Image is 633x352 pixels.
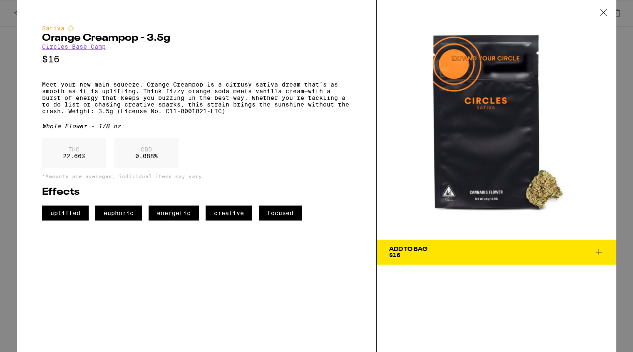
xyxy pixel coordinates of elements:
[389,246,427,252] div: Add To Bag
[95,206,142,221] span: euphoric
[114,138,179,168] div: 0.088 %
[42,187,351,197] h2: Effects
[42,174,351,179] p: *Amounts are averages, individual items may vary.
[259,206,302,221] span: focused
[42,43,106,50] a: Circles Base Camp
[149,206,199,221] span: energetic
[42,123,351,129] div: Whole Flower - 1/8 oz
[42,206,89,221] span: uplifted
[377,240,616,265] button: Add To Bag$16
[42,54,351,64] p: $16
[67,25,74,32] img: sativaColor.svg
[135,146,158,153] p: CBD
[42,33,351,43] h2: Orange Creampop - 3.5g
[63,146,85,153] p: THC
[206,206,252,221] span: creative
[42,138,106,168] div: 22.66 %
[42,25,351,32] div: Sativa
[42,81,351,114] p: Meet your new main squeeze. Orange Creampop is a citrusy sativa dream that’s as smooth as it is u...
[389,252,400,258] span: $16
